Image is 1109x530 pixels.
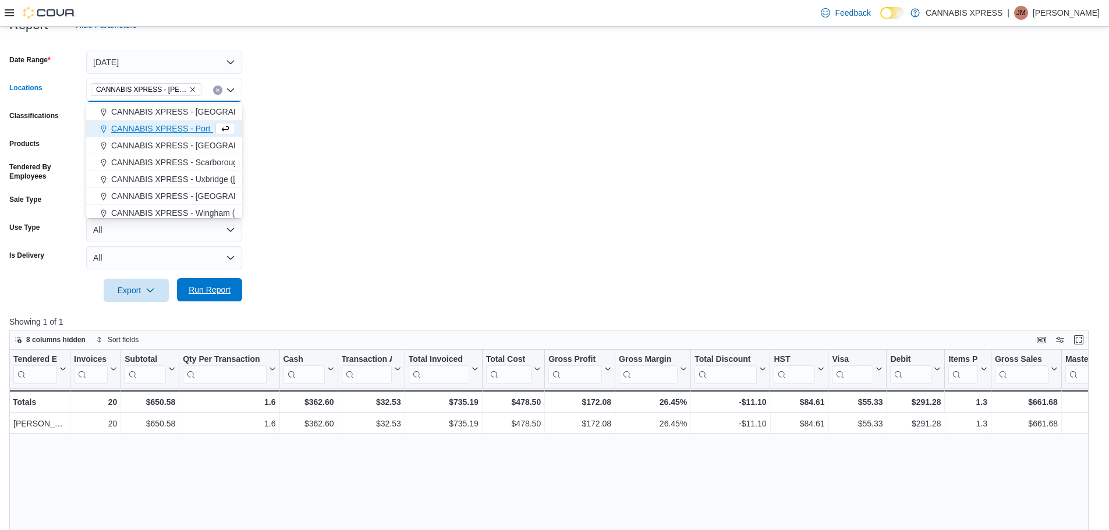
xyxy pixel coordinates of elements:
[13,417,66,431] div: [PERSON_NAME]
[74,354,108,365] div: Invoices Sold
[96,84,187,95] span: CANNABIS XPRESS - [PERSON_NAME] ([GEOGRAPHIC_DATA])
[13,354,66,383] button: Tendered Employee
[9,316,1100,328] p: Showing 1 of 1
[774,354,815,383] div: HST
[13,354,57,365] div: Tendered Employee
[183,417,275,431] div: 1.6
[619,354,678,365] div: Gross Margin
[695,395,766,409] div: -$11.10
[948,354,987,383] button: Items Per Transaction
[619,395,687,409] div: 26.45%
[619,417,687,431] div: 26.45%
[125,354,166,365] div: Subtotal
[104,279,169,302] button: Export
[832,354,873,365] div: Visa
[342,354,392,383] div: Transaction Average
[548,417,611,431] div: $172.08
[486,417,541,431] div: $478.50
[26,335,86,344] span: 8 columns hidden
[619,354,678,383] div: Gross Margin
[926,6,1002,20] p: CANNABIS XPRESS
[108,335,139,344] span: Sort fields
[1072,333,1086,347] button: Enter fullscreen
[111,279,162,302] span: Export
[9,223,40,232] label: Use Type
[213,86,222,95] button: Clear input
[890,395,941,409] div: $291.28
[995,395,1058,409] div: $661.68
[342,395,401,409] div: $32.53
[816,1,875,24] a: Feedback
[409,395,479,409] div: $735.19
[74,354,108,383] div: Invoices Sold
[9,111,59,120] label: Classifications
[183,354,275,383] button: Qty Per Transaction
[86,205,242,222] button: CANNABIS XPRESS - Wingham ([PERSON_NAME][GEOGRAPHIC_DATA])
[111,123,328,134] span: CANNABIS XPRESS - Port Hope ([PERSON_NAME] Drive)
[832,395,883,409] div: $55.33
[183,354,266,365] div: Qty Per Transaction
[832,354,883,383] button: Visa
[111,173,321,185] span: CANNABIS XPRESS - Uxbridge ([GEOGRAPHIC_DATA])
[774,395,824,409] div: $84.61
[284,395,334,409] div: $362.60
[125,354,166,383] div: Subtotal
[486,354,532,365] div: Total Cost
[23,7,76,19] img: Cova
[9,55,51,65] label: Date Range
[86,51,242,74] button: [DATE]
[948,354,978,383] div: Items Per Transaction
[111,140,373,151] span: CANNABIS XPRESS - [GEOGRAPHIC_DATA] ([GEOGRAPHIC_DATA])
[111,106,440,118] span: CANNABIS XPRESS - [GEOGRAPHIC_DATA][PERSON_NAME] ([GEOGRAPHIC_DATA])
[125,395,175,409] div: $650.58
[91,83,201,96] span: CANNABIS XPRESS - Pickering (Central Street)
[1014,6,1028,20] div: Jennifer Macmaster
[695,354,766,383] button: Total Discount
[86,154,242,171] button: CANNABIS XPRESS - Scarborough ([GEOGRAPHIC_DATA])
[9,251,44,260] label: Is Delivery
[183,354,266,383] div: Qty Per Transaction
[9,83,42,93] label: Locations
[880,19,881,20] span: Dark Mode
[949,417,988,431] div: 1.3
[1016,6,1026,20] span: JM
[890,354,931,383] div: Debit
[995,354,1048,383] div: Gross Sales
[995,354,1058,383] button: Gross Sales
[995,354,1048,365] div: Gross Sales
[695,354,757,383] div: Total Discount
[111,207,389,219] span: CANNABIS XPRESS - Wingham ([PERSON_NAME][GEOGRAPHIC_DATA])
[695,354,757,365] div: Total Discount
[409,354,469,383] div: Total Invoiced
[890,354,941,383] button: Debit
[835,7,870,19] span: Feedback
[342,417,401,431] div: $32.53
[1053,333,1067,347] button: Display options
[832,354,873,383] div: Visa
[86,188,242,205] button: CANNABIS XPRESS - [GEOGRAPHIC_DATA] ([GEOGRAPHIC_DATA])
[774,354,815,365] div: HST
[342,354,392,365] div: Transaction Average
[111,190,373,202] span: CANNABIS XPRESS - [GEOGRAPHIC_DATA] ([GEOGRAPHIC_DATA])
[189,284,231,296] span: Run Report
[342,354,401,383] button: Transaction Average
[284,354,325,383] div: Cash
[891,417,941,431] div: $291.28
[13,354,57,383] div: Tendered Employee
[774,354,824,383] button: HST
[125,354,175,383] button: Subtotal
[880,7,905,19] input: Dark Mode
[548,354,602,383] div: Gross Profit
[619,354,687,383] button: Gross Margin
[226,86,235,95] button: Close list of options
[1034,333,1048,347] button: Keyboard shortcuts
[1007,6,1009,20] p: |
[486,354,541,383] button: Total Cost
[177,278,242,301] button: Run Report
[9,139,40,148] label: Products
[284,354,334,383] button: Cash
[86,120,242,137] button: CANNABIS XPRESS - Port Hope ([PERSON_NAME] Drive)
[995,417,1058,431] div: $661.68
[125,417,175,431] div: $650.58
[774,417,825,431] div: $84.61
